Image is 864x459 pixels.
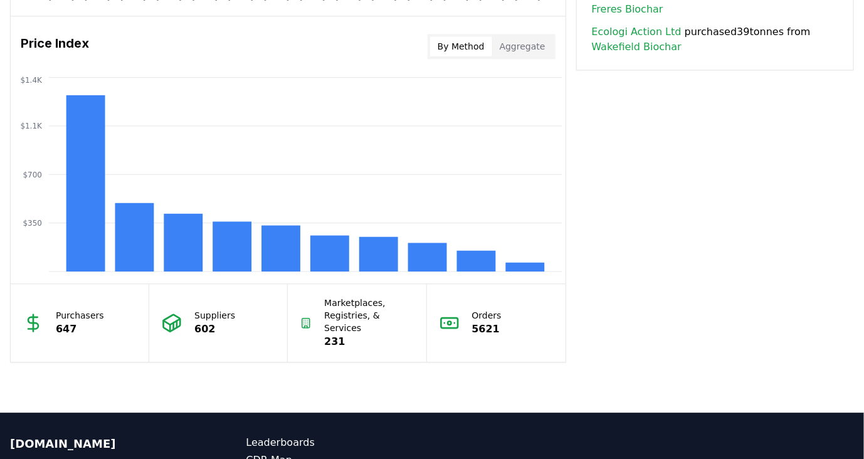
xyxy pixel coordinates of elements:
p: 602 [194,322,235,337]
p: 5621 [472,322,502,337]
p: [DOMAIN_NAME] [10,435,196,453]
p: 231 [324,334,413,349]
tspan: $1.1K [20,122,43,130]
p: 647 [56,322,104,337]
span: purchased 39 tonnes from [592,24,838,55]
a: Leaderboards [246,435,433,450]
button: Aggregate [492,36,553,56]
p: Marketplaces, Registries, & Services [324,297,413,334]
a: Ecologi Action Ltd [592,24,682,40]
tspan: $350 [23,219,41,228]
button: By Method [430,36,492,56]
p: Suppliers [194,309,235,322]
tspan: $1.4K [20,75,43,84]
tspan: $700 [23,170,41,179]
a: Wakefield Biochar [592,40,682,55]
h3: Price Index [21,34,89,59]
a: Freres Biochar [592,2,663,17]
p: Orders [472,309,502,322]
p: Purchasers [56,309,104,322]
